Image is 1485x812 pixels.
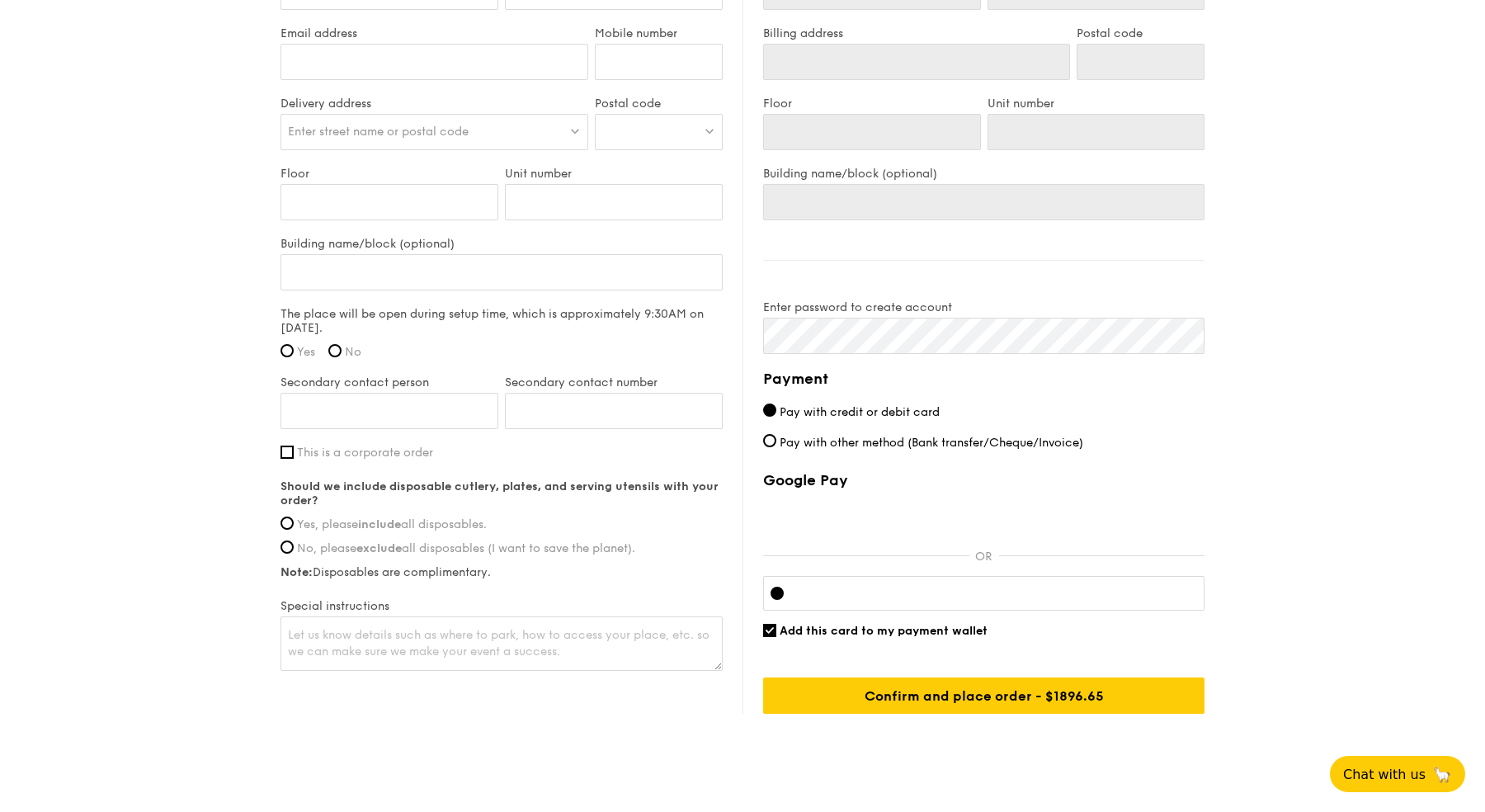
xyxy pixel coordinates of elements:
label: Floor [280,167,498,181]
span: Yes [297,345,315,359]
img: icon-dropdown.fa26e9f9.svg [704,125,715,137]
label: Building name/block (optional) [280,237,723,251]
input: Pay with other method (Bank transfer/Cheque/Invoice) [763,434,776,447]
label: Billing address [763,26,1070,40]
label: Postal code [1077,26,1204,40]
span: No, please all disposables (I want to save the planet). [297,541,635,555]
label: Special instructions [280,599,723,613]
strong: exclude [356,541,402,555]
label: Unit number [988,97,1205,111]
label: Delivery address [280,97,588,111]
input: Pay with credit or debit card [763,404,776,417]
span: Chat with us [1343,767,1426,782]
p: OR [969,550,999,564]
label: Postal code [595,97,723,111]
input: No [328,344,342,357]
input: Yes [280,344,294,357]
span: Yes, please all disposables. [297,517,487,531]
strong: include [358,517,401,531]
label: Email address [280,26,588,40]
button: Chat with us🦙 [1330,756,1465,792]
strong: Note: [280,565,313,579]
label: Unit number [505,167,723,181]
iframe: Secure card payment input frame [797,587,1197,600]
strong: Should we include disposable cutlery, plates, and serving utensils with your order? [280,479,719,507]
label: Google Pay [763,471,1204,489]
label: Secondary contact number [505,375,723,389]
input: This is a corporate order [280,446,294,459]
span: Add this card to my payment wallet [780,624,988,638]
span: 🦙 [1432,765,1452,784]
label: Secondary contact person [280,375,498,389]
label: The place will be open during setup time, which is approximately 9:30AM on [DATE]. [280,307,723,335]
input: Yes, pleaseincludeall disposables. [280,517,294,530]
label: Floor [763,97,981,111]
img: icon-dropdown.fa26e9f9.svg [569,125,581,137]
iframe: Secure payment button frame [763,499,1204,536]
span: Enter street name or postal code [288,125,469,139]
label: Disposables are complimentary. [280,565,723,579]
span: No [345,345,361,359]
span: Pay with other method (Bank transfer/Cheque/Invoice) [780,436,1083,450]
input: Confirm and place order - $1896.65 [763,677,1204,714]
span: This is a corporate order [297,446,433,460]
label: Mobile number [595,26,723,40]
span: Pay with credit or debit card [780,405,940,419]
label: Enter password to create account [763,300,1204,314]
input: No, pleaseexcludeall disposables (I want to save the planet). [280,541,294,554]
h4: Payment [763,367,1204,390]
label: Building name/block (optional) [763,167,1204,181]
